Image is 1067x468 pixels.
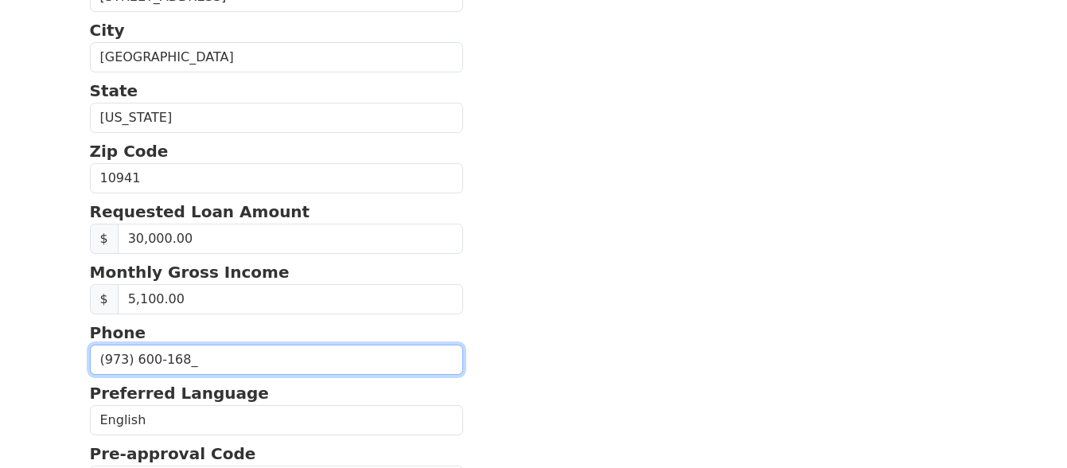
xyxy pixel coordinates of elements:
[90,284,119,314] span: $
[90,81,138,100] strong: State
[90,142,169,161] strong: Zip Code
[90,345,464,375] input: (___) ___-____
[90,444,256,463] strong: Pre-approval Code
[90,323,146,342] strong: Phone
[90,384,269,403] strong: Preferred Language
[90,224,119,254] span: $
[90,42,464,72] input: City
[118,224,464,254] input: Requested Loan Amount
[90,202,310,221] strong: Requested Loan Amount
[90,21,125,40] strong: City
[90,163,464,193] input: Zip Code
[118,284,464,314] input: Monthly Gross Income
[90,260,464,284] p: Monthly Gross Income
